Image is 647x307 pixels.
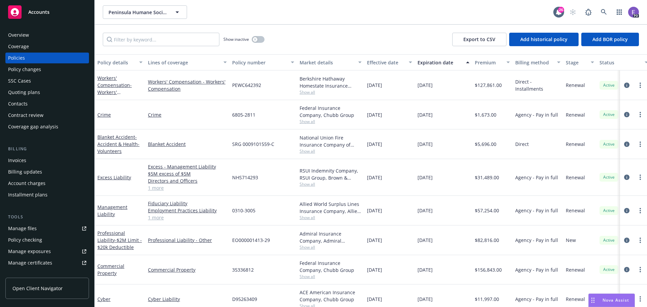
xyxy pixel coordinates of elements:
[566,141,585,148] span: Renewal
[563,54,597,70] button: Stage
[148,207,227,214] a: Employment Practices Liability
[589,294,597,307] div: Drag to move
[300,89,362,95] span: Show all
[367,237,382,244] span: [DATE]
[623,140,631,148] a: circleInformation
[623,173,631,181] a: circleInformation
[103,33,219,46] input: Filter by keyword...
[602,267,616,273] span: Active
[513,54,563,70] button: Billing method
[602,141,616,147] span: Active
[566,59,587,66] div: Stage
[5,98,89,109] a: Contacts
[515,141,529,148] span: Direct
[566,82,585,89] span: Renewal
[223,36,249,42] span: Show inactive
[300,59,354,66] div: Market details
[515,59,553,66] div: Billing method
[5,166,89,177] a: Billing updates
[515,174,558,181] span: Agency - Pay in full
[148,214,227,221] a: 1 more
[520,36,567,42] span: Add historical policy
[232,111,255,118] span: 6805-2811
[5,53,89,63] a: Policies
[475,237,499,244] span: $82,816.00
[5,269,89,280] a: Manage BORs
[8,166,42,177] div: Billing updates
[97,296,111,302] a: Cyber
[300,181,362,187] span: Show all
[232,266,254,273] span: 35336812
[300,230,362,244] div: Admiral Insurance Company, Admiral Insurance Group ([PERSON_NAME] Corporation), Brown & Riding In...
[8,64,41,75] div: Policy changes
[602,237,616,243] span: Active
[613,5,626,19] a: Switch app
[597,5,611,19] a: Search
[475,141,496,148] span: $5,696.00
[232,82,261,89] span: PEWC642392
[148,141,227,148] a: Blanket Accident
[515,237,558,244] span: Agency - Pay in full
[592,36,628,42] span: Add BOR policy
[566,207,585,214] span: Renewal
[8,246,51,257] div: Manage exposures
[475,174,499,181] span: $31,489.00
[8,98,28,109] div: Contacts
[8,121,58,132] div: Coverage gap analysis
[97,134,140,154] span: - Accident & Health-Volunteers
[566,5,580,19] a: Start snowing
[566,266,585,273] span: Renewal
[148,237,227,244] a: Professional Liability - Other
[418,237,433,244] span: [DATE]
[623,207,631,215] a: circleInformation
[8,257,52,268] div: Manage certificates
[5,3,89,22] a: Accounts
[300,289,362,303] div: ACE American Insurance Company, Chubb Group
[415,54,472,70] button: Expiration date
[566,174,585,181] span: Renewal
[364,54,415,70] button: Effective date
[148,59,219,66] div: Lines of coverage
[636,207,644,215] a: more
[509,33,579,46] button: Add historical policy
[300,134,362,148] div: National Union Fire Insurance Company of [GEOGRAPHIC_DATA], [GEOGRAPHIC_DATA], AIG
[148,200,227,207] a: Fiduciary Liability
[418,82,433,89] span: [DATE]
[5,64,89,75] a: Policy changes
[148,111,227,118] a: Crime
[475,296,499,303] span: $11,997.00
[602,82,616,88] span: Active
[636,236,644,244] a: more
[588,294,635,307] button: Nova Assist
[475,266,502,273] span: $156,843.00
[636,173,644,181] a: more
[300,75,362,89] div: Berkshire Hathaway Homestate Insurance Company, Berkshire Hathaway Homestate Companies (BHHC), KZ...
[8,75,31,86] div: SSC Cases
[109,9,167,16] span: Peninsula Humane Society & SPCA
[5,30,89,40] a: Overview
[95,54,145,70] button: Policy details
[148,163,227,177] a: Excess - Management Liability $5M excess of $5M
[475,82,502,89] span: $127,861.00
[8,269,40,280] div: Manage BORs
[515,111,558,118] span: Agency - Pay in full
[8,178,45,189] div: Account charges
[367,111,382,118] span: [DATE]
[515,296,558,303] span: Agency - Pay in full
[367,141,382,148] span: [DATE]
[300,148,362,154] span: Show all
[558,7,564,13] div: 26
[418,111,433,118] span: [DATE]
[418,266,433,273] span: [DATE]
[97,204,127,217] a: Management Liability
[148,177,227,184] a: Directors and Officers
[515,266,558,273] span: Agency - Pay in full
[5,75,89,86] a: SSC Cases
[475,111,496,118] span: $1,673.00
[300,104,362,119] div: Federal Insurance Company, Chubb Group
[623,236,631,244] a: circleInformation
[97,59,135,66] div: Policy details
[636,111,644,119] a: more
[148,78,227,92] a: Workers' Compensation - Workers' Compensation
[97,174,131,181] a: Excess Liability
